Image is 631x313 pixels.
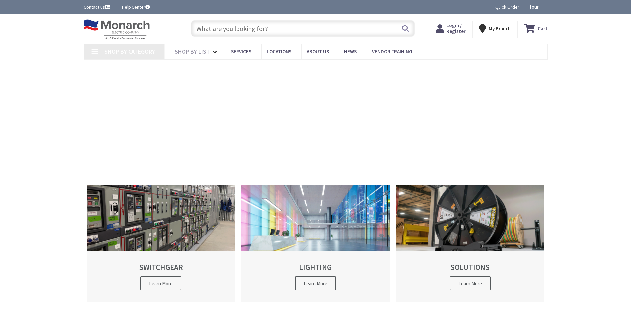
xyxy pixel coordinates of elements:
a: Cart [524,23,548,34]
span: Login / Register [447,22,466,34]
span: News [344,48,357,55]
a: SOLUTIONS Learn More [396,185,544,302]
h2: LIGHTING [253,263,378,271]
span: Tour [529,4,546,10]
span: Locations [267,48,291,55]
span: About Us [307,48,329,55]
strong: Cart [538,23,548,34]
a: Contact us [84,4,112,10]
a: Quick Order [495,4,519,10]
a: Login / Register [436,23,466,34]
input: What are you looking for? [191,20,415,37]
span: Learn More [140,276,181,290]
span: Vendor Training [372,48,412,55]
strong: My Branch [489,26,511,32]
h2: SOLUTIONS [408,263,533,271]
span: Services [231,48,251,55]
div: My Branch [479,23,511,34]
span: Shop By List [175,48,210,55]
img: Monarch Electric Company [84,19,150,40]
span: Learn More [450,276,491,290]
h2: SWITCHGEAR [99,263,224,271]
span: Learn More [295,276,336,290]
a: SWITCHGEAR Learn More [87,185,235,302]
a: LIGHTING Learn More [241,185,390,302]
span: Shop By Category [104,48,155,55]
a: Help Center [122,4,150,10]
